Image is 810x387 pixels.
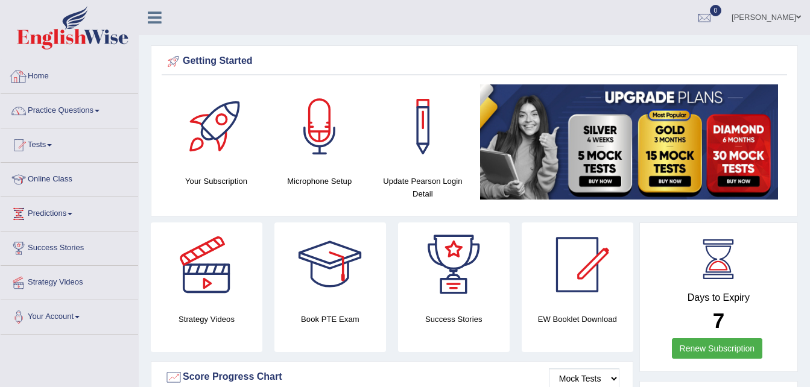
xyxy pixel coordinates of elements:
[672,338,763,359] a: Renew Subscription
[1,266,138,296] a: Strategy Videos
[1,163,138,193] a: Online Class
[1,197,138,227] a: Predictions
[274,313,386,326] h4: Book PTE Exam
[1,60,138,90] a: Home
[165,368,619,386] div: Score Progress Chart
[710,5,722,16] span: 0
[713,309,724,332] b: 7
[171,175,262,187] h4: Your Subscription
[522,313,633,326] h4: EW Booklet Download
[480,84,778,200] img: small5.jpg
[151,313,262,326] h4: Strategy Videos
[1,300,138,330] a: Your Account
[653,292,784,303] h4: Days to Expiry
[398,313,510,326] h4: Success Stories
[274,175,365,187] h4: Microphone Setup
[1,128,138,159] a: Tests
[165,52,784,71] div: Getting Started
[1,94,138,124] a: Practice Questions
[377,175,468,200] h4: Update Pearson Login Detail
[1,231,138,262] a: Success Stories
